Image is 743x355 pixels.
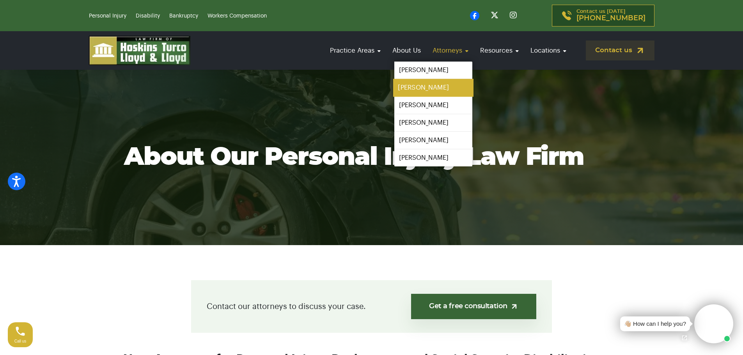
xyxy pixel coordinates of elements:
span: Call us [14,339,27,343]
a: Workers Compensation [207,13,267,19]
a: Disability [136,13,160,19]
a: Practice Areas [326,39,385,62]
h1: About Our Personal Injury Law Firm [124,144,619,171]
a: Bankruptcy [169,13,198,19]
a: Locations [527,39,570,62]
a: About Us [388,39,425,62]
a: Contact us [DATE][PHONE_NUMBER] [552,5,654,26]
div: Contact our attorneys to discuss your case. [191,280,552,333]
p: Contact us [DATE] [576,9,645,22]
div: 👋🏼 How can I help you? [624,320,686,329]
img: logo [89,36,190,65]
a: Contact us [586,41,654,60]
a: [PERSON_NAME] [394,132,472,149]
a: Attorneys [429,39,472,62]
a: Personal Injury [89,13,126,19]
a: Resources [476,39,523,62]
a: [PERSON_NAME] [394,62,472,79]
a: [PERSON_NAME] [394,149,472,166]
a: Open chat [676,330,693,346]
a: [PERSON_NAME] [394,114,472,131]
a: Get a free consultation [411,294,536,319]
a: [PERSON_NAME] [394,97,472,114]
span: [PHONE_NUMBER] [576,14,645,22]
img: arrow-up-right-light.svg [510,302,518,311]
a: [PERSON_NAME] [393,79,473,97]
